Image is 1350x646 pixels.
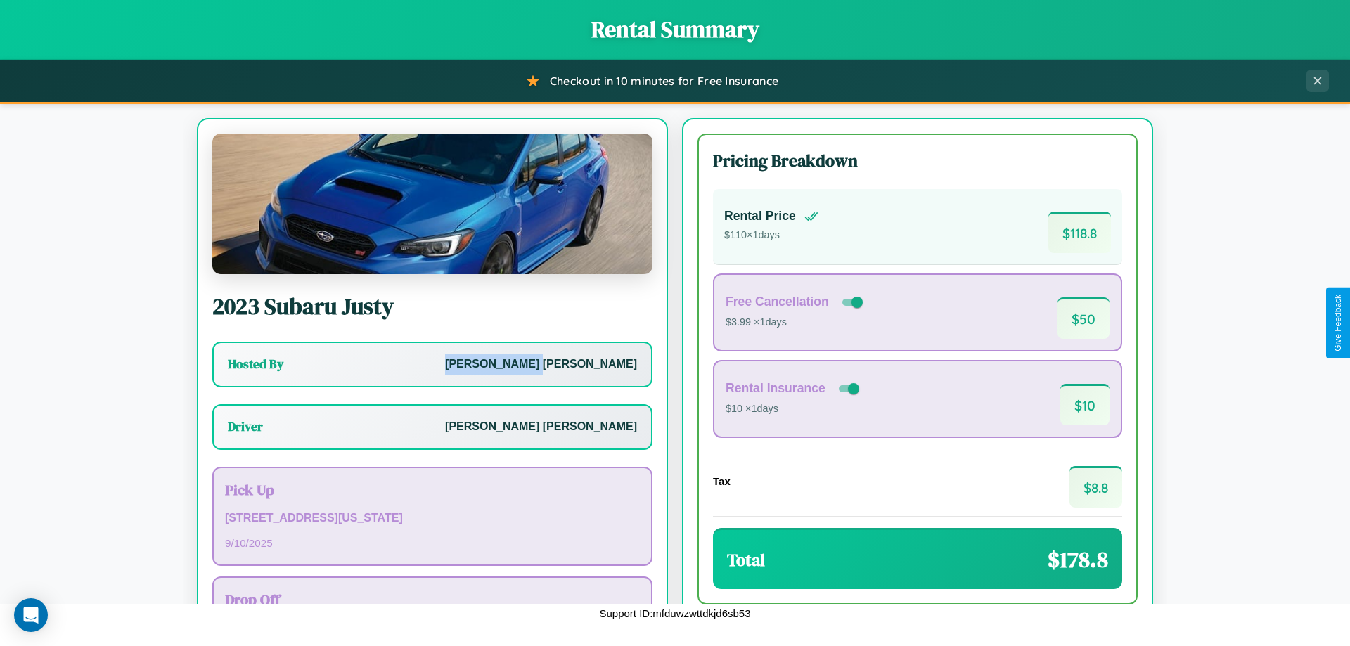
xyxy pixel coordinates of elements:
[550,74,778,88] span: Checkout in 10 minutes for Free Insurance
[1060,384,1110,425] span: $ 10
[726,295,829,309] h4: Free Cancellation
[225,534,640,553] p: 9 / 10 / 2025
[727,548,765,571] h3: Total
[726,314,866,332] p: $3.99 × 1 days
[212,134,652,274] img: Subaru Justy
[726,400,862,418] p: $10 × 1 days
[599,604,750,623] p: Support ID: mfduwzwttdkjd6sb53
[726,381,825,396] h4: Rental Insurance
[14,14,1336,45] h1: Rental Summary
[1048,212,1111,253] span: $ 118.8
[445,417,637,437] p: [PERSON_NAME] [PERSON_NAME]
[445,354,637,375] p: [PERSON_NAME] [PERSON_NAME]
[225,508,640,529] p: [STREET_ADDRESS][US_STATE]
[14,598,48,632] div: Open Intercom Messenger
[1069,466,1122,508] span: $ 8.8
[225,589,640,609] h3: Drop Off
[212,291,652,322] h2: 2023 Subaru Justy
[713,475,731,487] h4: Tax
[1048,544,1108,575] span: $ 178.8
[228,418,263,435] h3: Driver
[1333,295,1343,351] div: Give Feedback
[228,356,283,373] h3: Hosted By
[1057,297,1110,339] span: $ 50
[724,226,818,245] p: $ 110 × 1 days
[225,479,640,500] h3: Pick Up
[724,209,796,224] h4: Rental Price
[713,149,1122,172] h3: Pricing Breakdown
